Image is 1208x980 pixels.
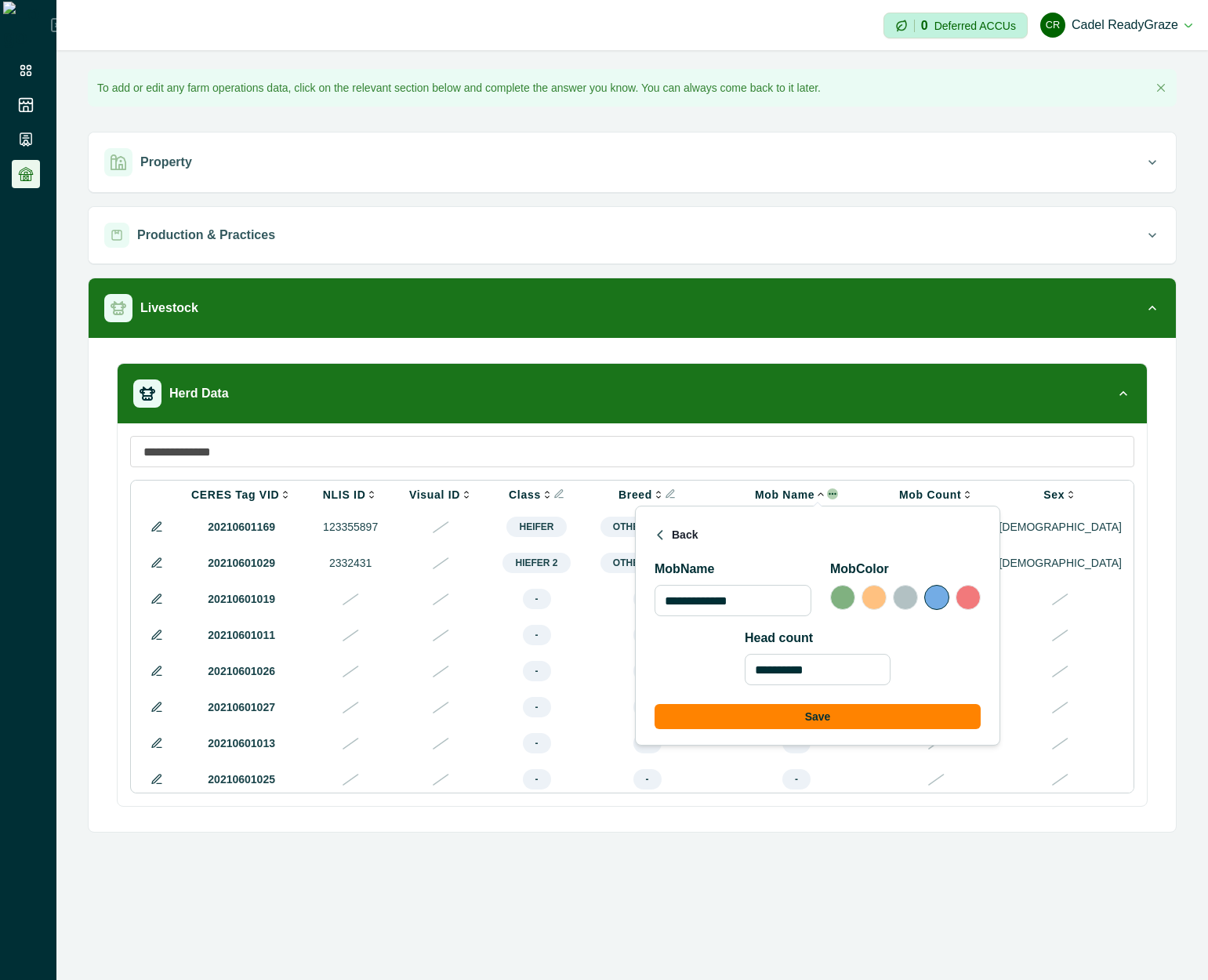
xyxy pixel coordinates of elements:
[921,20,928,32] p: 0
[999,519,1122,535] p: [DEMOGRAPHIC_DATA]
[140,299,198,318] p: Livestock
[509,488,541,501] p: Class
[523,733,551,753] span: -
[191,699,292,716] p: 20210601027
[633,697,662,717] span: -
[934,20,1016,31] p: Deferred ACCUs
[633,589,662,609] span: -
[191,555,292,572] p: 20210601029
[191,663,292,680] p: 20210601026
[782,769,811,789] span: -
[118,364,1147,423] button: Herd Data
[317,555,384,572] p: 2332431
[600,553,694,573] span: Other breed
[523,661,551,681] span: -
[553,488,564,499] button: Info
[745,629,813,648] p: Head count
[655,560,714,579] p: Mob Name
[827,488,838,499] button: Info
[899,488,961,501] p: Mob Count
[523,625,551,645] span: -
[619,488,652,501] p: Breed
[633,733,662,753] span: -
[191,488,279,501] p: CERES Tag VID
[1040,6,1192,44] button: Cadel ReadyGrazeCadel ReadyGraze
[323,488,366,501] p: NLIS ID
[506,517,566,537] span: Heifer
[140,153,192,172] p: Property
[523,769,551,789] span: -
[191,627,292,644] p: 20210601011
[191,591,292,608] p: 20210601019
[191,735,292,752] p: 20210601013
[633,661,662,681] span: -
[317,519,384,535] p: 123355897
[655,522,698,547] button: Back
[999,555,1122,572] p: [DEMOGRAPHIC_DATA]
[3,2,51,49] img: Logo
[523,697,551,717] span: -
[191,519,292,535] p: 20210601169
[89,207,1176,263] button: Production & Practices
[830,560,889,579] p: Mob Color
[633,625,662,645] span: -
[600,517,694,537] span: Other breed
[118,423,1147,806] div: Herd Data
[89,132,1176,192] button: Property
[755,488,814,501] p: Mob Name
[523,589,551,609] span: -
[655,704,981,729] button: Save
[137,226,275,245] p: Production & Practices
[89,278,1176,338] button: Livestock
[665,488,676,499] button: Info
[1043,488,1065,501] p: Sex
[1152,78,1170,97] button: Close
[191,771,292,788] p: 20210601025
[97,80,821,96] p: To add or edit any farm operations data, click on the relevant section below and complete the ans...
[502,553,570,573] span: Hiefer 2
[633,769,662,789] span: -
[89,338,1176,832] div: Livestock
[409,488,460,501] p: Visual ID
[169,384,229,403] p: Herd Data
